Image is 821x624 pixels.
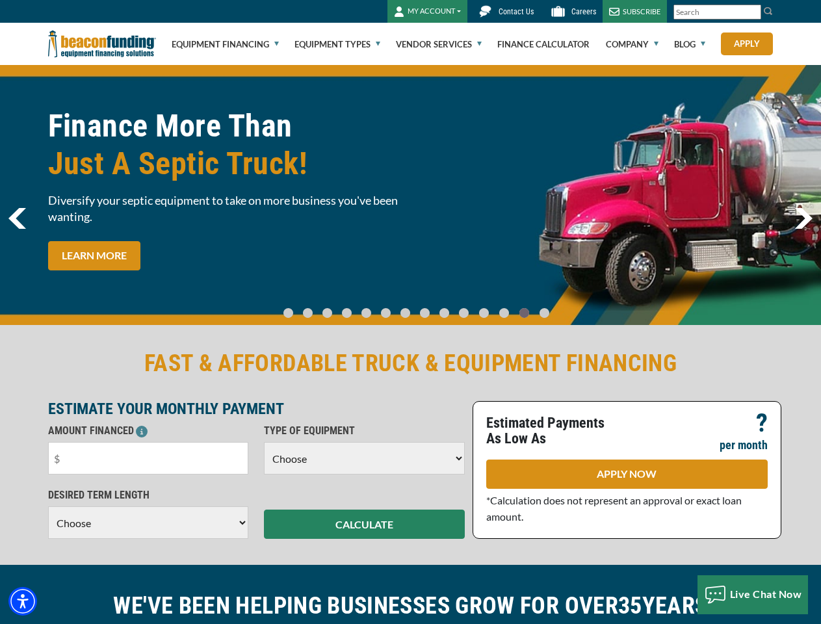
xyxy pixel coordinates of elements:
span: Live Chat Now [730,588,802,601]
p: ? [756,415,768,431]
h2: WE'VE BEEN HELPING BUSINESSES GROW FOR OVER YEARS [48,591,774,621]
a: Finance Calculator [497,23,590,65]
a: Go To Slide 13 [536,307,553,318]
a: Go To Slide 8 [437,307,452,318]
a: APPLY NOW [486,460,768,489]
a: Go To Slide 1 [300,307,316,318]
a: next [794,208,813,229]
p: per month [720,437,768,453]
p: TYPE OF EQUIPMENT [264,423,465,439]
a: Go To Slide 2 [320,307,335,318]
span: Diversify your septic equipment to take on more business you've been wanting. [48,192,403,225]
a: Go To Slide 12 [516,307,532,318]
a: Blog [674,23,705,65]
span: Careers [571,7,596,16]
span: Contact Us [499,7,534,16]
a: Go To Slide 6 [398,307,413,318]
input: $ [48,442,249,474]
a: Go To Slide 7 [417,307,433,318]
img: Beacon Funding Corporation logo [48,23,156,65]
a: Go To Slide 9 [456,307,472,318]
a: Go To Slide 3 [339,307,355,318]
div: Accessibility Menu [8,587,37,616]
a: Clear search text [748,7,758,18]
a: Go To Slide 11 [496,307,512,318]
a: Equipment Financing [172,23,279,65]
a: Vendor Services [396,23,482,65]
h2: FAST & AFFORDABLE TRUCK & EQUIPMENT FINANCING [48,348,774,378]
img: Search [763,6,774,16]
a: Go To Slide 0 [281,307,296,318]
a: Equipment Types [294,23,380,65]
a: previous [8,208,26,229]
a: Company [606,23,658,65]
a: Go To Slide 10 [476,307,492,318]
p: AMOUNT FINANCED [48,423,249,439]
p: ESTIMATE YOUR MONTHLY PAYMENT [48,401,465,417]
p: Estimated Payments As Low As [486,415,619,447]
span: 35 [618,592,642,619]
h1: Finance More Than [48,107,403,183]
img: Right Navigator [794,208,813,229]
span: *Calculation does not represent an approval or exact loan amount. [486,494,742,523]
span: Just A Septic Truck! [48,145,403,183]
img: Left Navigator [8,208,26,229]
a: Go To Slide 4 [359,307,374,318]
a: Go To Slide 5 [378,307,394,318]
a: Apply [721,32,773,55]
button: Live Chat Now [697,575,809,614]
input: Search [673,5,761,19]
a: LEARN MORE Finance More Than Just A Septic Truck! [48,241,140,270]
p: DESIRED TERM LENGTH [48,487,249,503]
button: CALCULATE [264,510,465,539]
